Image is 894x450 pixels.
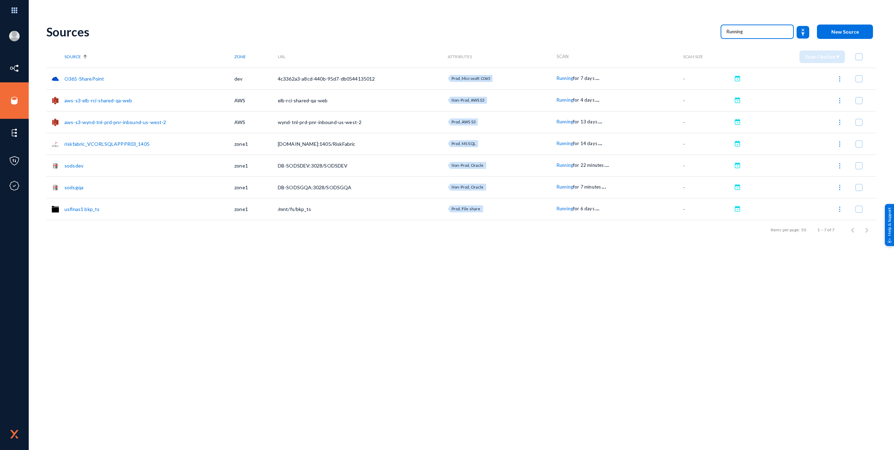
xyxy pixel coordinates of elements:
a: Policies [25,152,42,161]
span: . [603,182,604,190]
div: Items per page: [771,227,800,233]
span: Prod, File share [452,206,481,211]
td: AWS [234,111,278,133]
span: Non-Prod, AWS S3 [452,98,484,102]
td: - [683,133,732,155]
a: aws-s3-elb-rci-shared-qa-web [64,97,132,103]
span: wynd-tnl-prd-pnr-inbound-us-west-2 [278,119,362,125]
span: for 4 days [573,97,594,103]
span: . [598,95,599,103]
span: . [598,138,599,146]
span: elb-rci-shared-qa-web [278,97,328,103]
img: icon-sources.svg [9,95,20,106]
img: oracle.png [51,184,59,191]
td: - [683,198,732,220]
img: oracle.png [51,162,59,170]
a: Classifiers [25,124,48,132]
a: aws-s3-wynd-tnl-prd-pnr-inbound-us-west-2 [64,119,166,125]
span: Attributes [448,54,472,59]
td: zone1 [234,176,278,198]
span: . [595,95,597,103]
div: Sources [46,25,714,39]
img: icon-more.svg [836,162,843,169]
img: icon-more.svg [836,75,843,82]
td: zone1 [234,198,278,220]
img: icon-more.svg [836,184,843,191]
span: Running [557,162,573,168]
a: O365-SharePoint [64,76,104,82]
a: Subject Search [25,182,59,190]
img: icon-more.svg [836,119,843,126]
span: . [599,116,601,125]
span: Scan Size [683,54,703,59]
span: Source [64,54,81,59]
a: tandl [25,32,35,40]
span: URL [278,54,286,59]
span: Scan [557,54,569,59]
span: . [604,160,606,168]
span: . [601,182,603,190]
a: riskfabric_VCORLSQLAPPPR03_1405 [64,141,150,147]
img: help_support.svg [887,238,892,243]
button: Next page [860,223,874,237]
span: for 13 days [573,119,597,124]
span: Running [557,184,573,190]
span: Non-Prod, Oracle [452,185,484,189]
span: Prod, AWS S3 [452,120,475,124]
img: icon-more.svg [836,206,843,213]
span: DB-SODSDEV:3028/SODSDEV [278,163,348,169]
a: Sensors [25,96,43,104]
span: . [597,73,598,81]
img: icon-more.svg [836,97,843,104]
span: . [605,182,606,190]
td: zone1 [234,155,278,176]
span: . [601,138,602,146]
a: Subject Traces [25,133,59,141]
img: icon-more.svg [836,141,843,148]
span: . [597,95,598,103]
span: [DOMAIN_NAME]:1405/RiskFabric [278,141,356,147]
div: 1 – 7 of 7 [817,227,834,233]
div: Source [64,54,234,59]
li: [PERSON_NAME][EMAIL_ADDRESS][PERSON_NAME][DOMAIN_NAME] [25,23,70,32]
span: New Source [831,29,859,35]
span: Running [557,75,573,81]
span: Prod, Microsoft O365 [452,76,490,81]
img: icon-compliance.svg [9,180,20,191]
img: s3.png [51,97,59,104]
td: - [683,155,732,176]
td: AWS [234,89,278,111]
span: DB-SODSGQA:3028/SODSGQA [278,184,352,190]
span: Running [557,206,573,211]
td: - [683,111,732,133]
img: icon-inventory.svg [9,63,20,74]
a: Datasets [25,68,44,76]
a: Events [25,105,40,113]
td: zone1 [234,133,278,155]
a: sodsgqa [64,184,83,190]
button: New Source [817,25,873,39]
span: . [598,116,599,125]
span: for 7 days [573,75,594,81]
img: icon-policies.svg [9,156,20,166]
img: s3.png [51,118,59,126]
td: - [683,89,732,111]
span: . [607,160,609,168]
span: 4c3362a3-a8cd-440b-95d7-db0544135012 [278,76,375,82]
img: localfs.svg [51,205,59,213]
div: 50 [801,227,806,233]
a: Directory [25,60,47,68]
span: for 7 minutes [573,184,601,190]
span: . [601,116,602,125]
div: Help & Support [885,204,894,246]
td: - [683,176,732,198]
td: - [683,68,732,89]
td: dev [234,68,278,89]
span: . [595,73,597,81]
img: sqlserver.png [51,140,59,148]
span: /mnt/fs/bkp_ts [278,206,311,212]
span: for 22 minutes [573,162,604,168]
img: blank-profile-picture.png [9,31,20,41]
span: Running [557,119,573,124]
a: sodsdev [64,163,83,169]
